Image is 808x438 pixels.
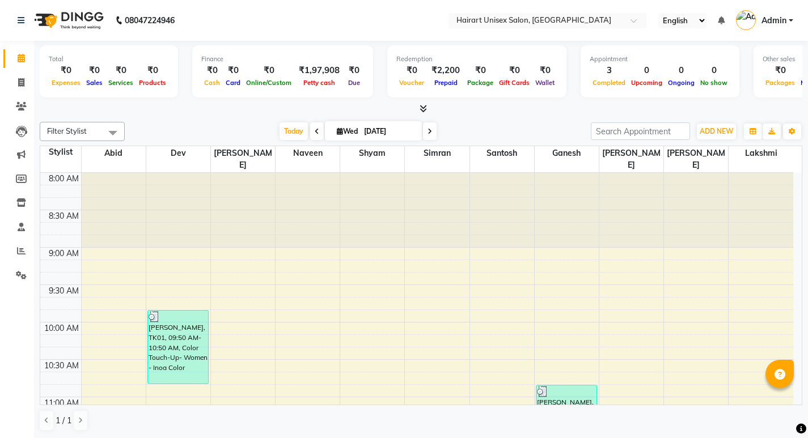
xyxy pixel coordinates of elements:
[628,79,665,87] span: Upcoming
[628,64,665,77] div: 0
[146,146,210,160] span: Dev
[82,146,146,160] span: Abid
[496,79,532,87] span: Gift Cards
[46,248,81,260] div: 9:00 AM
[590,54,730,64] div: Appointment
[136,64,169,77] div: ₹0
[201,64,223,77] div: ₹0
[49,79,83,87] span: Expenses
[697,64,730,77] div: 0
[496,64,532,77] div: ₹0
[535,146,599,160] span: Ganesh
[532,64,557,77] div: ₹0
[49,64,83,77] div: ₹0
[49,54,169,64] div: Total
[105,64,136,77] div: ₹0
[294,64,344,77] div: ₹1,97,908
[762,15,786,27] span: Admin
[590,79,628,87] span: Completed
[361,123,417,140] input: 2025-09-03
[56,415,71,427] span: 1 / 1
[276,146,340,160] span: Naveen
[697,124,736,139] button: ADD NEW
[46,173,81,185] div: 8:00 AM
[280,122,308,140] span: Today
[396,54,557,64] div: Redemption
[470,146,534,160] span: Santosh
[148,311,208,384] div: [PERSON_NAME], TK01, 09:50 AM-10:50 AM, Color Touch-Up- Women - Inoa Color
[464,79,496,87] span: Package
[46,285,81,297] div: 9:30 AM
[763,64,798,77] div: ₹0
[405,146,469,160] span: Simran
[243,79,294,87] span: Online/Custom
[83,79,105,87] span: Sales
[532,79,557,87] span: Wallet
[223,79,243,87] span: Card
[464,64,496,77] div: ₹0
[334,127,361,135] span: Wed
[83,64,105,77] div: ₹0
[396,64,427,77] div: ₹0
[105,79,136,87] span: Services
[665,64,697,77] div: 0
[211,146,275,172] span: [PERSON_NAME]
[201,79,223,87] span: Cash
[664,146,728,172] span: [PERSON_NAME]
[201,54,364,64] div: Finance
[125,5,175,36] b: 08047224946
[223,64,243,77] div: ₹0
[736,10,756,30] img: Admin
[42,322,81,334] div: 10:00 AM
[40,146,81,158] div: Stylist
[427,64,464,77] div: ₹2,200
[700,127,733,135] span: ADD NEW
[729,146,793,160] span: Lakshmi
[46,210,81,222] div: 8:30 AM
[591,122,690,140] input: Search Appointment
[344,64,364,77] div: ₹0
[432,79,460,87] span: Prepaid
[301,79,338,87] span: Petty cash
[396,79,427,87] span: Voucher
[136,79,169,87] span: Products
[42,397,81,409] div: 11:00 AM
[42,360,81,372] div: 10:30 AM
[345,79,363,87] span: Due
[47,126,87,135] span: Filter Stylist
[29,5,107,36] img: logo
[763,79,798,87] span: Packages
[590,64,628,77] div: 3
[340,146,404,160] span: Shyam
[665,79,697,87] span: Ongoing
[243,64,294,77] div: ₹0
[697,79,730,87] span: No show
[599,146,663,172] span: [PERSON_NAME]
